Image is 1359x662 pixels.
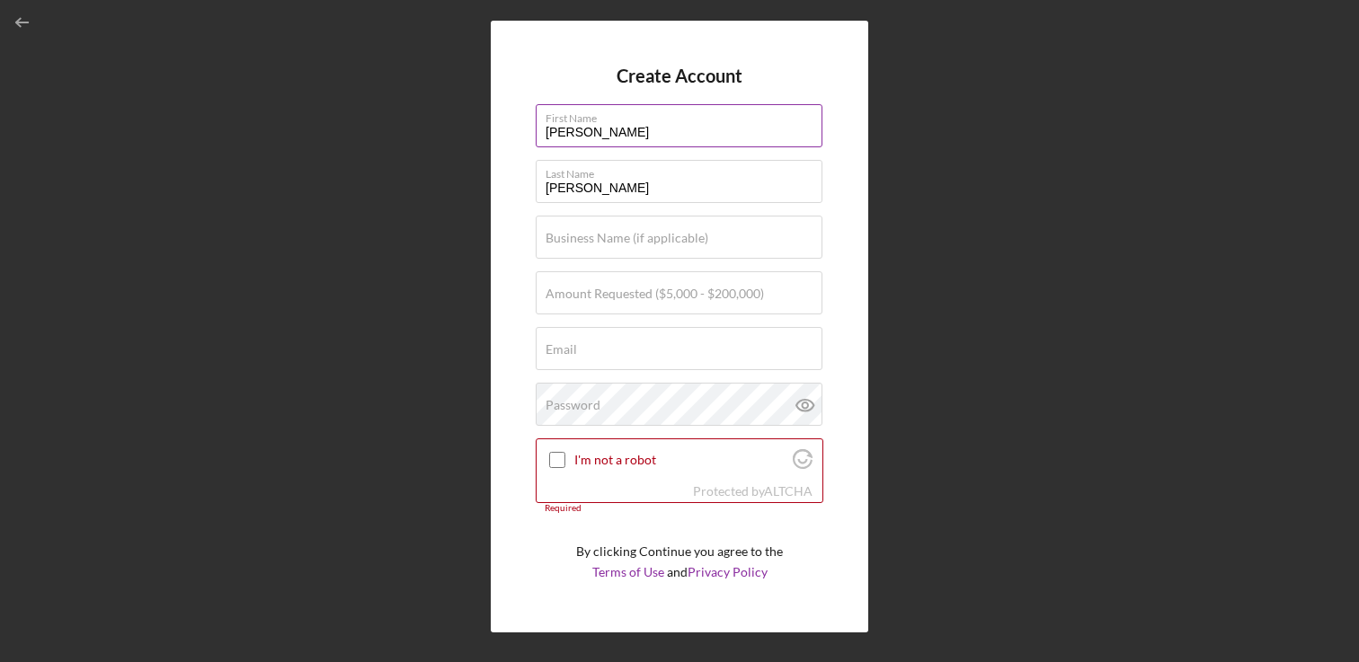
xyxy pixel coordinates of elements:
[546,287,764,301] label: Amount Requested ($5,000 - $200,000)
[793,456,813,472] a: Visit Altcha.org
[576,542,783,582] p: By clicking Continue you agree to the and
[574,453,787,467] label: I'm not a robot
[764,483,813,499] a: Visit Altcha.org
[592,564,664,579] a: Terms of Use
[536,503,823,514] div: Required
[546,398,600,412] label: Password
[546,231,708,245] label: Business Name (if applicable)
[617,66,742,86] h4: Create Account
[688,564,768,579] a: Privacy Policy
[693,484,813,499] div: Protected by
[546,161,822,181] label: Last Name
[546,342,577,357] label: Email
[546,105,822,125] label: First Name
